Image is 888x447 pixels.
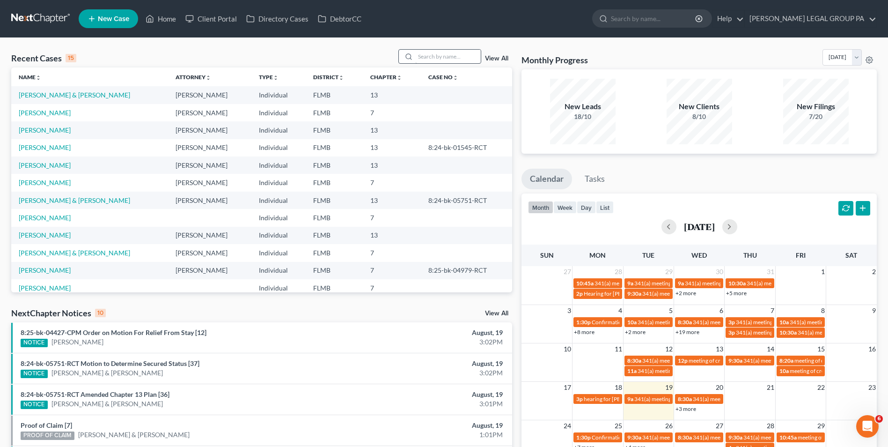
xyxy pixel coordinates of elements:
span: 24 [563,420,572,432]
span: 29 [664,266,674,277]
div: PROOF OF CLAIM [21,432,74,440]
a: [PERSON_NAME] [19,179,71,186]
a: Client Portal [181,10,242,27]
a: [PERSON_NAME] [51,337,103,347]
a: Calendar [521,169,572,189]
span: Confirmation hearing for [PERSON_NAME] & [PERSON_NAME] [592,434,748,441]
i: unfold_more [205,75,211,81]
span: 10 [563,343,572,355]
button: month [528,201,553,214]
td: FLMB [306,192,363,209]
span: 8 [820,305,826,316]
span: 341(a) meeting for [PERSON_NAME] [638,319,728,326]
span: 9a [678,280,684,287]
span: 341(a) meeting for [PERSON_NAME] & [PERSON_NAME] [642,357,782,364]
td: [PERSON_NAME] [168,104,251,121]
span: 9:30a [627,434,641,441]
td: Individual [251,192,306,209]
td: FLMB [306,86,363,104]
span: meeting of creditors for [PERSON_NAME] [689,357,791,364]
td: Individual [251,104,306,121]
span: 3p [728,329,735,336]
span: 19 [664,382,674,393]
div: 15 [66,54,76,62]
td: FLMB [306,209,363,226]
td: 7 [363,174,421,191]
td: FLMB [306,174,363,191]
a: Nameunfold_more [19,74,41,81]
a: [PERSON_NAME] & [PERSON_NAME] [78,430,190,440]
button: list [596,201,614,214]
a: +2 more [625,328,646,335]
a: [PERSON_NAME] [19,126,71,134]
span: 1:30p [576,319,591,326]
a: [PERSON_NAME] LEGAL GROUP PA [745,10,876,27]
a: Attorneyunfold_more [176,74,211,81]
button: week [553,201,577,214]
td: 13 [363,139,421,156]
td: 7 [363,262,421,279]
span: 26 [664,420,674,432]
span: 6 [875,415,883,423]
input: Search by name... [611,10,697,27]
span: 341(a) meeting for [PERSON_NAME] & [PERSON_NAME] [693,395,833,402]
span: 10:30a [779,329,797,336]
span: 10a [627,319,637,326]
span: 4 [617,305,623,316]
div: August, 19 [348,359,503,368]
span: 27 [563,266,572,277]
span: Wed [691,251,707,259]
td: 8:24-bk-01545-RCT [421,139,512,156]
div: 3:01PM [348,399,503,409]
div: NextChapter Notices [11,307,106,319]
span: 31 [766,266,775,277]
span: 341(a) meeting for [PERSON_NAME] [743,434,834,441]
a: +8 more [574,328,594,335]
span: 8:30a [678,434,692,441]
div: NOTICE [21,370,48,378]
input: Search by name... [415,50,481,63]
div: 8/10 [667,112,732,121]
td: FLMB [306,121,363,139]
span: 10:45a [779,434,797,441]
td: FLMB [306,227,363,244]
div: August, 19 [348,421,503,430]
td: Individual [251,156,306,174]
a: View All [485,55,508,62]
span: 341(a) meeting for [PERSON_NAME] [634,395,725,402]
td: [PERSON_NAME] [168,227,251,244]
span: Fri [796,251,806,259]
span: 2p [576,290,583,297]
a: [PERSON_NAME] [19,231,71,239]
a: [PERSON_NAME] & [PERSON_NAME] [51,399,163,409]
span: 9 [871,305,877,316]
a: [PERSON_NAME] [19,161,71,169]
a: Tasks [576,169,613,189]
a: 8:25-bk-04427-CPM Order on Motion For Relief From Stay [12] [21,328,206,336]
span: 22 [816,382,826,393]
td: Individual [251,262,306,279]
span: 9:30a [627,290,641,297]
td: Individual [251,279,306,297]
td: [PERSON_NAME] [168,262,251,279]
td: 13 [363,86,421,104]
a: [PERSON_NAME] & [PERSON_NAME] [19,91,130,99]
button: day [577,201,596,214]
span: 10:45a [576,280,594,287]
span: 9:30a [728,357,742,364]
span: 6 [719,305,724,316]
a: DebtorCC [313,10,366,27]
td: FLMB [306,244,363,261]
iframe: Intercom live chat [856,415,879,438]
td: Individual [251,244,306,261]
span: Mon [589,251,606,259]
span: 29 [816,420,826,432]
td: FLMB [306,262,363,279]
div: 18/10 [550,112,616,121]
span: Thu [743,251,757,259]
div: 3:02PM [348,368,503,378]
span: 11 [614,343,623,355]
a: 8:24-bk-05751-RCT Motion to Determine Secured Status [37] [21,359,199,367]
span: 30 [715,266,724,277]
i: unfold_more [273,75,279,81]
